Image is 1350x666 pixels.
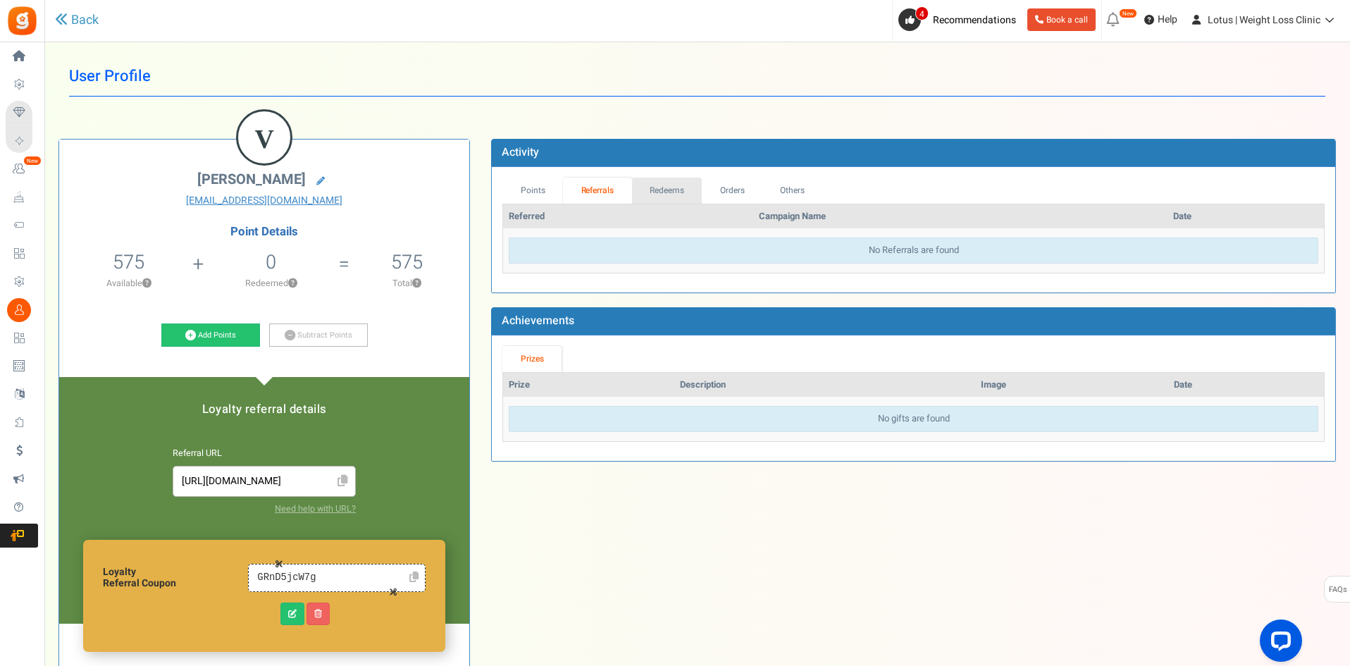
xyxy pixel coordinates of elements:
[113,248,144,276] span: 575
[391,252,423,273] h5: 575
[502,312,574,329] b: Achievements
[205,277,337,290] p: Redeemed
[103,567,248,588] h6: Loyalty Referral Coupon
[1119,8,1137,18] em: New
[509,406,1318,432] div: No gifts are found
[762,178,823,204] a: Others
[238,111,290,166] figcaption: V
[73,403,455,416] h5: Loyalty referral details
[975,373,1168,397] th: Image
[1139,8,1183,31] a: Help
[1208,13,1320,27] span: Lotus | Weight Loss Clinic
[753,204,1168,229] th: Campaign Name
[288,279,297,288] button: ?
[266,252,276,273] h5: 0
[1154,13,1177,27] span: Help
[331,469,354,494] span: Click to Copy
[503,204,753,229] th: Referred
[632,178,702,204] a: Redeems
[6,5,38,37] img: Gratisfaction
[197,169,306,190] span: [PERSON_NAME]
[275,502,356,515] a: Need help with URL?
[1328,576,1347,603] span: FAQs
[563,178,632,204] a: Referrals
[674,373,975,397] th: Description
[509,238,1318,264] div: No Referrals are found
[1168,204,1324,229] th: Date
[915,6,929,20] span: 4
[269,323,368,347] a: Subtract Points
[502,346,562,372] a: Prizes
[933,13,1016,27] span: Recommendations
[1168,373,1324,397] th: Date
[142,279,151,288] button: ?
[503,373,674,397] th: Prize
[1027,8,1096,31] a: Book a call
[404,567,423,589] a: Click to Copy
[70,194,459,208] a: [EMAIL_ADDRESS][DOMAIN_NAME]
[898,8,1022,31] a: 4 Recommendations
[69,56,1325,97] h1: User Profile
[161,323,260,347] a: Add Points
[66,277,191,290] p: Available
[412,279,421,288] button: ?
[502,144,539,161] b: Activity
[173,449,356,459] h6: Referral URL
[702,178,762,204] a: Orders
[6,157,38,181] a: New
[502,178,563,204] a: Points
[351,277,462,290] p: Total
[59,226,469,238] h4: Point Details
[23,156,42,166] em: New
